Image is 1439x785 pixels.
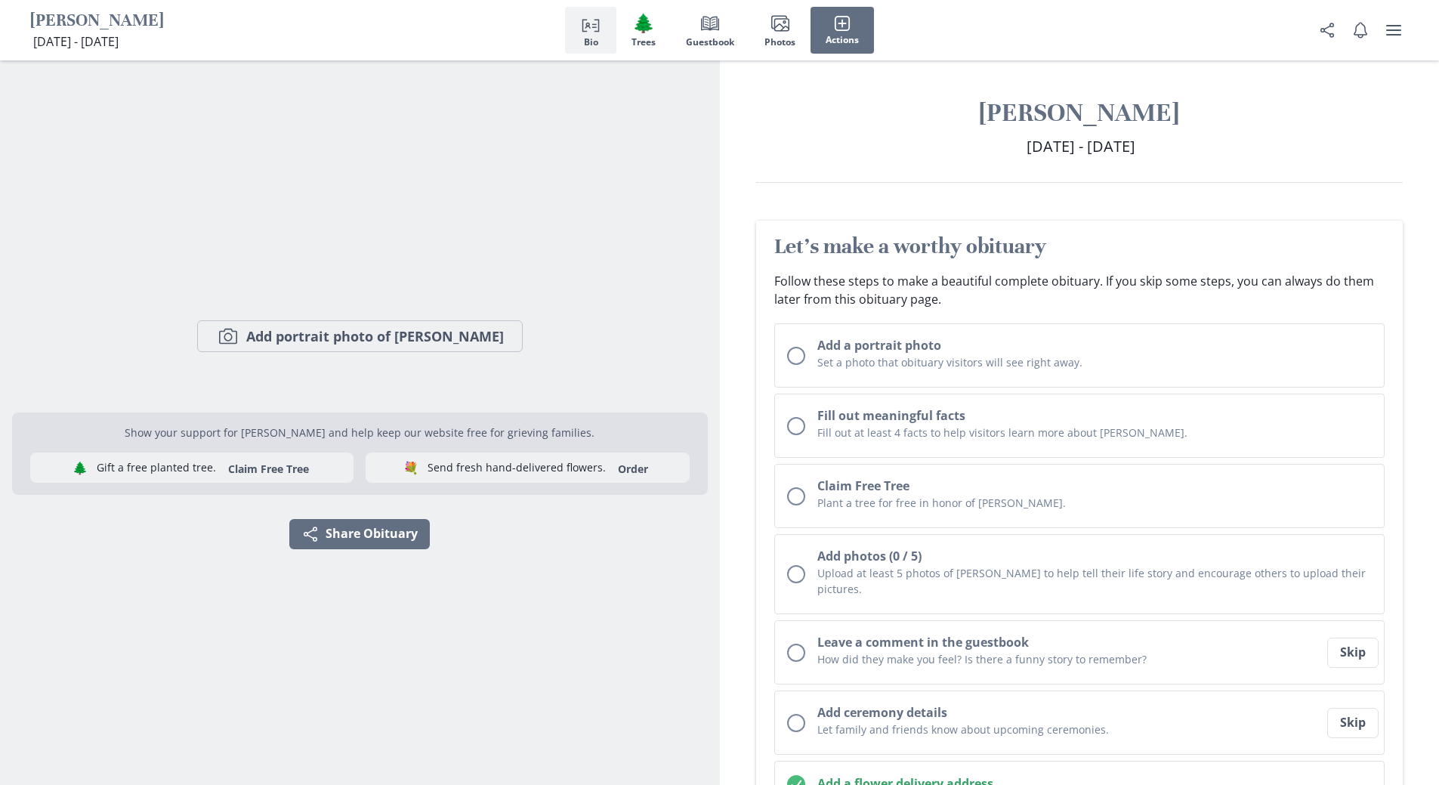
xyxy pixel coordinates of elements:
[787,565,805,583] div: Unchecked circle
[787,487,805,505] div: Unchecked circle
[1345,15,1376,45] button: Notifications
[817,722,1324,737] p: Let family and friends know about upcoming ceremonies.
[403,459,418,477] span: flowers
[686,37,734,48] span: Guestbook
[774,691,1385,755] button: Add ceremony detailsLet family and friends know about upcoming ceremonies.
[817,477,1373,495] h2: Claim Free Tree
[33,33,119,50] span: [DATE] - [DATE]
[1027,136,1135,156] span: [DATE] - [DATE]
[774,394,1385,458] button: Fill out meaningful factsFill out at least 4 facts to help visitors learn more about [PERSON_NAME].
[1379,15,1409,45] button: user menu
[774,620,1385,685] button: Leave a comment in the guestbookHow did they make you feel? Is there a funny story to remember?
[787,347,805,365] div: Unchecked circle
[811,7,874,54] button: Actions
[787,644,805,662] div: Unchecked circle
[787,714,805,732] div: Unchecked circle
[817,633,1324,651] h2: Leave a comment in the guestbook
[774,323,1385,388] button: Add a portrait photoSet a photo that obituary visitors will see right away.
[774,272,1385,308] p: Follow these steps to make a beautiful complete obituary. If you skip some steps, you can always ...
[1327,708,1379,738] button: Skip
[616,7,671,54] button: Trees
[1327,638,1379,668] button: Skip
[1312,15,1342,45] button: Share Obituary
[817,336,1373,354] h2: Add a portrait photo
[631,37,656,48] span: Trees
[671,7,749,54] button: Guestbook
[428,459,606,475] p: Send fresh hand-delivered flowers.
[774,534,1385,614] button: Add photos (0 / 5)Upload at least 5 photos of [PERSON_NAME] to help tell their life story and enc...
[817,406,1373,425] h2: Fill out meaningful facts
[817,565,1373,597] p: Upload at least 5 photos of [PERSON_NAME] to help tell their life story and encourage others to u...
[30,10,164,33] h1: [PERSON_NAME]
[632,12,655,34] span: Tree
[609,462,657,476] a: Order
[817,495,1373,511] p: Plant a tree for free in honor of [PERSON_NAME].
[30,425,690,440] p: Show your support for [PERSON_NAME] and help keep our website free for grieving families.
[197,320,523,352] button: Add portrait photo of [PERSON_NAME]
[565,7,616,54] button: Bio
[817,703,1324,722] h2: Add ceremony details
[817,651,1324,667] p: How did they make you feel? Is there a funny story to remember?
[817,354,1373,370] p: Set a photo that obituary visitors will see right away.
[764,37,795,48] span: Photos
[749,7,811,54] button: Photos
[774,233,1385,260] h2: Let's make a worthy obituary
[756,97,1403,129] h1: [PERSON_NAME]
[219,462,318,476] button: Claim Free Tree
[826,35,859,45] span: Actions
[787,417,805,435] div: Unchecked circle
[774,464,1385,528] button: Claim Free TreePlant a tree for free in honor of [PERSON_NAME].
[817,425,1373,440] p: Fill out at least 4 facts to help visitors learn more about [PERSON_NAME].
[584,37,598,48] span: Bio
[289,519,430,549] button: Share Obituary
[817,547,1373,565] h2: Add photos (0 / 5)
